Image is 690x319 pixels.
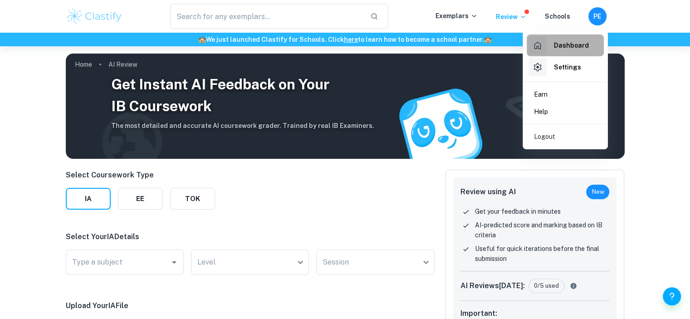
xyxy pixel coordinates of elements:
p: Logout [534,132,555,142]
a: Help [527,103,604,120]
a: Dashboard [527,34,604,56]
a: Earn [527,86,604,103]
a: Settings [527,56,604,78]
p: Earn [534,89,548,99]
p: Help [534,107,548,117]
h6: Dashboard [554,40,589,50]
h6: Settings [554,62,581,72]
